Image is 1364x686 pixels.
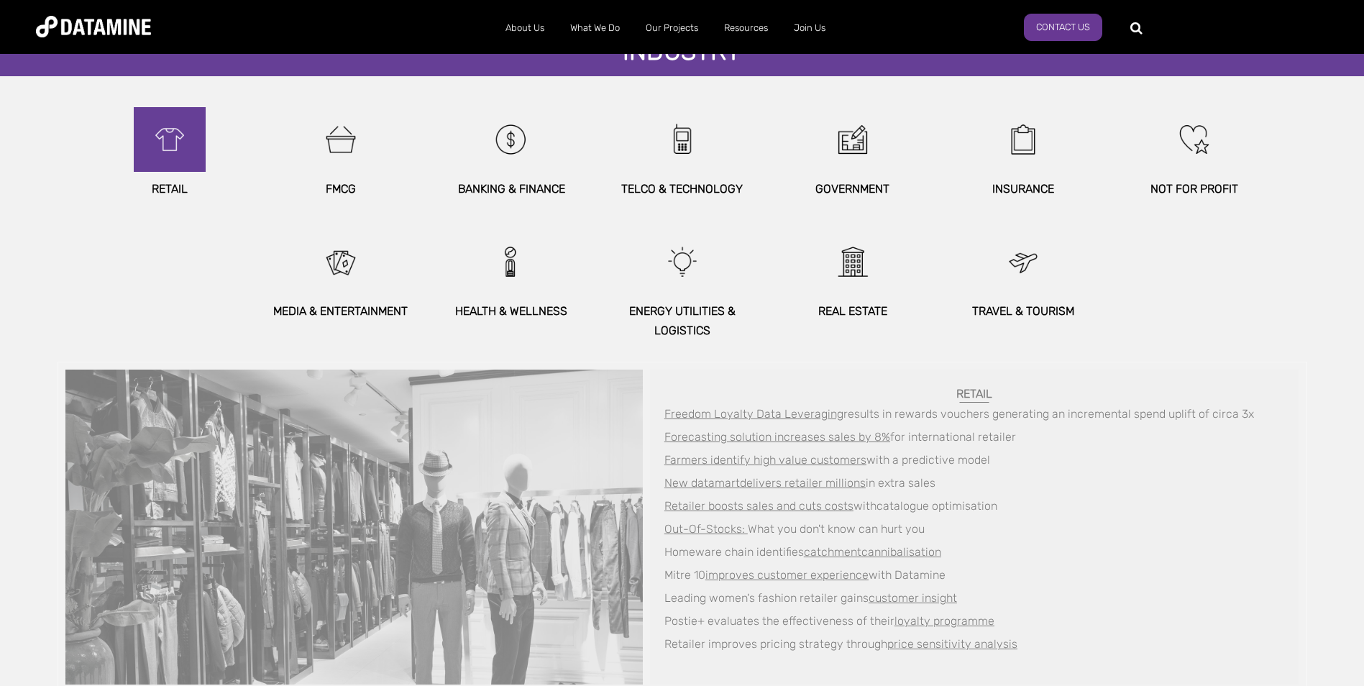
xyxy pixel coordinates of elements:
p: Retail [93,179,247,198]
span: delivers retailer millions [740,476,866,490]
span: What you don't know can hurt you [664,522,925,536]
a: Contact Us [1024,14,1102,41]
p: ENERGY UTILITIES & Logistics [605,301,759,340]
p: HEALTH & WELLNESS [434,301,589,321]
img: Male%20sideways.png [480,229,542,294]
a: Resources [711,9,781,47]
h6: Retail [664,388,1285,403]
span: with a predictive model [664,453,990,467]
img: Apartment.png [822,229,884,294]
span: with [664,499,997,513]
span: Retailer improves pricing strategy through [664,637,1017,651]
img: Retail.png [139,107,201,172]
a: customer insight [869,591,957,605]
div: results in rewards vouchers generating an incremental spend uplift of circa 3x [664,403,1285,426]
img: Not%20For%20Profit.png [1163,107,1225,172]
a: Forecasting solution increases sales by 8% [664,430,890,444]
span: Mitre 10 with Datamine [664,568,946,582]
p: Travel & Tourism [946,301,1101,321]
span: New datamart [664,476,740,490]
img: Insurance.png [992,107,1054,172]
a: Out-Of-Stocks: [664,522,745,536]
p: GOVERNMENT [775,179,930,198]
span: Postie+ evaluates the effectiveness of their [664,614,994,628]
p: INSURANCE [946,179,1101,198]
a: loyalty programme [894,614,994,628]
a: About Us [493,9,557,47]
span: for international retailer [664,430,1016,444]
span: Leading women's fashion retailer gains [664,591,957,605]
p: REAL ESTATE [775,301,930,321]
p: BANKING & FINANCE [434,179,589,198]
a: price sensitivity analysis [887,637,1017,651]
a: Retailer boosts sales and cuts costs [664,499,853,513]
p: FMCG [263,179,418,198]
a: New datamartdelivers retailer millions [664,476,866,490]
a: Farmers identify high value customers [664,453,866,467]
span: Homeware chain identifies [664,545,941,559]
g: cannibalisation [861,545,941,559]
a: Join Us [781,9,838,47]
a: Our Projects [633,9,711,47]
a: catalogue optimisation [876,499,997,513]
p: MEDIA & ENTERTAINMENT [263,301,418,321]
img: Datamine [36,16,151,37]
a: catchmentcannibalisation [804,545,941,559]
img: Government.png [822,107,884,172]
img: Entertainment.png [310,229,372,294]
img: Banking%20%26%20Financial.png [480,107,542,172]
p: TELCO & TECHNOLOGY [605,179,759,198]
img: Utilities.png [651,229,713,294]
p: NOT FOR PROFIT [1117,179,1271,198]
span: in extra sales [664,476,935,490]
img: FMCG.png [310,107,372,172]
img: Telecomms.png [651,107,713,172]
a: improves customer experience [705,568,869,582]
a: What We Do [557,9,633,47]
a: Freedom Loyalty Data Leveraging [664,407,843,421]
img: Travel%20%26%20Tourism.png [992,229,1054,294]
g: catalogue [876,499,929,513]
g: optimisation [932,499,997,513]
